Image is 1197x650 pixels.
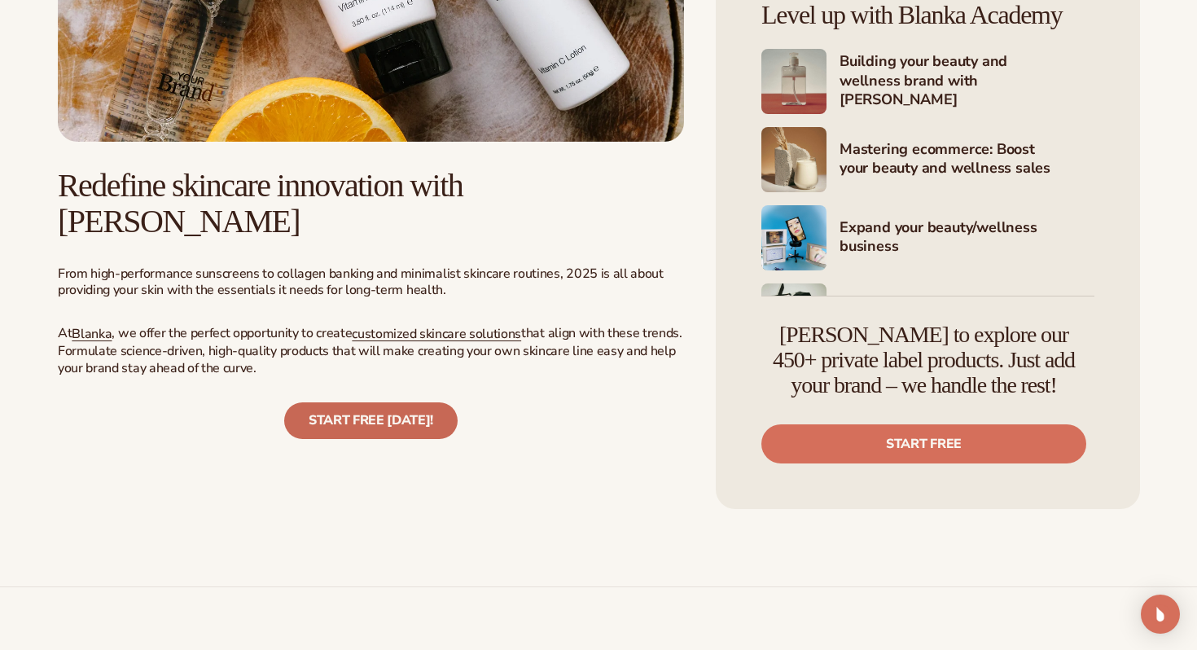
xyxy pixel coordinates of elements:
[58,167,463,239] span: Redefine skincare innovation with [PERSON_NAME]
[761,49,1094,114] a: Shopify Image 2 Building your beauty and wellness brand with [PERSON_NAME]
[72,325,112,343] a: Blanka
[761,205,826,270] img: Shopify Image 4
[352,325,521,343] a: customized skincare solutions
[112,324,352,342] span: , we offer the perfect opportunity to create
[284,402,458,439] a: Start free [DATE]!
[761,127,1094,192] a: Shopify Image 3 Mastering ecommerce: Boost your beauty and wellness sales
[58,265,664,300] span: From high-performance sunscreens to collagen banking and minimalist skincare routines, 2025 is al...
[761,424,1086,463] a: Start free
[58,324,72,342] span: At
[840,217,1094,257] h4: Expand your beauty/wellness business
[840,139,1094,179] h4: Mastering ecommerce: Boost your beauty and wellness sales
[761,283,826,349] img: Shopify Image 5
[761,323,1086,397] h4: [PERSON_NAME] to explore our 450+ private label products. Just add your brand – we handle the rest!
[58,324,682,376] span: that align with these trends. Formulate science-driven, high-quality products that will make crea...
[761,127,826,192] img: Shopify Image 3
[761,1,1094,29] h4: Level up with Blanka Academy
[761,205,1094,270] a: Shopify Image 4 Expand your beauty/wellness business
[761,283,1094,349] a: Shopify Image 5 Marketing your beauty and wellness brand 101
[761,49,826,114] img: Shopify Image 2
[1141,595,1180,634] div: Open Intercom Messenger
[840,52,1094,111] h4: Building your beauty and wellness brand with [PERSON_NAME]
[309,412,433,429] span: Start free [DATE]!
